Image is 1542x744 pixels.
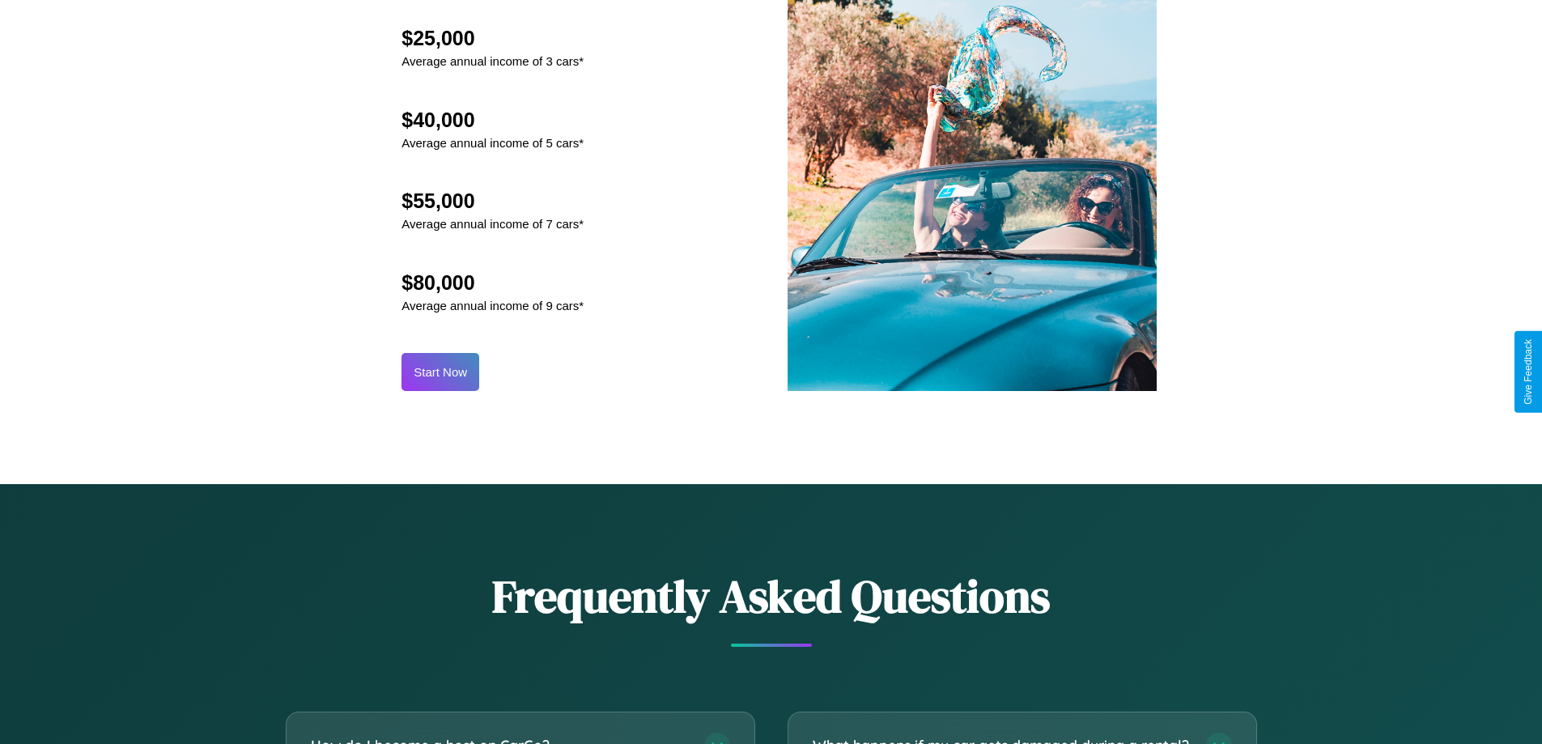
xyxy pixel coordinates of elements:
[401,189,584,213] h2: $55,000
[401,271,584,295] h2: $80,000
[401,108,584,132] h2: $40,000
[401,27,584,50] h2: $25,000
[401,50,584,72] p: Average annual income of 3 cars*
[286,565,1257,627] h2: Frequently Asked Questions
[401,295,584,317] p: Average annual income of 9 cars*
[1523,339,1534,405] div: Give Feedback
[401,213,584,235] p: Average annual income of 7 cars*
[401,353,479,391] button: Start Now
[401,132,584,154] p: Average annual income of 5 cars*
